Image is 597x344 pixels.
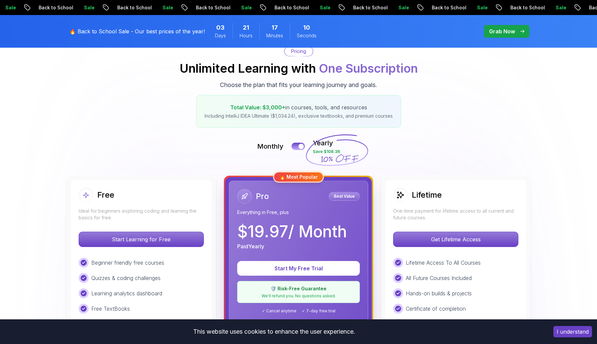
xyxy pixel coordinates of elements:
[156,4,178,11] p: Sale
[240,32,253,39] span: Hours
[262,308,297,314] span: ✓ Cancel anytime
[406,259,481,267] p: Lifetime Access To All Courses
[406,274,472,282] p: All Future Courses Included
[319,61,418,76] span: One Subscription
[237,265,360,272] a: Start My Free Trial
[237,209,360,216] p: Everything in Free, plus
[406,305,466,313] p: Certificate of completion
[553,326,592,337] button: Accept cookies
[425,4,471,11] p: Back to School
[392,4,413,11] p: Sale
[220,80,377,90] p: Choose the plan that fits your learning journey and goals.
[237,242,264,250] p: Paid Yearly
[237,261,360,276] button: Start My Free Trial
[205,113,393,119] p: Including IntelliJ IDEA Ultimate ($1,034.24), exclusive textbooks, and premium courses
[91,259,164,267] p: Beginner friendly free courses
[297,32,316,39] span: Seconds
[266,32,283,39] span: Minutes
[393,232,518,247] p: Get Lifetime Access
[32,4,78,11] p: Back to School
[406,289,472,297] p: Hands-on builds & projects
[489,27,515,35] p: Grab Now
[393,232,518,247] button: Get Lifetime Access
[79,232,204,247] button: Start Learning for Free
[216,23,225,32] span: 3 Days
[180,62,418,75] h2: Unlimited Learning with
[504,4,549,11] p: Back to School
[242,293,355,299] p: We'll refund you. No questions asked.
[245,264,352,272] p: Start My Free Trial
[111,4,156,11] p: Back to School
[235,4,256,11] p: Sale
[412,190,442,200] h2: Lifetime
[347,4,392,11] p: Back to School
[215,32,226,39] span: Days
[549,4,571,11] p: Sale
[190,4,235,11] p: Back to School
[256,191,269,202] h2: Pro
[393,208,518,221] p: One-time payment for lifetime access to all current and future courses.
[393,236,518,243] a: Get Lifetime Access
[91,305,130,313] p: Free TextBooks
[78,4,99,11] p: Sale
[237,224,347,240] p: $ 19.97 / Month
[243,23,249,32] span: 21 Hours
[272,23,278,32] span: 17 Minutes
[330,193,359,200] p: Best Value
[268,4,313,11] p: Back to School
[79,236,204,243] a: Start Learning for Free
[303,23,310,32] span: 10 Seconds
[313,4,335,11] p: Sale
[257,142,284,151] p: Monthly
[97,190,114,200] h2: Free
[79,208,204,221] p: Ideal for beginners exploring coding and learning the basics for free.
[91,289,162,297] p: Learning analytics dashboard
[302,308,335,314] span: ✓ 7-day free trial
[205,103,393,111] p: in courses, tools, and resources
[291,48,306,55] p: Pricing
[91,274,161,282] p: Quizzes & coding challenges
[69,27,205,35] p: 🔥 Back to School Sale - Our best prices of the year!
[5,324,543,339] div: This website uses cookies to enhance the user experience.
[471,4,492,11] p: Sale
[230,104,285,111] span: Total Value: $3,000+
[242,285,355,292] p: 🛡️ Risk-Free Guarantee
